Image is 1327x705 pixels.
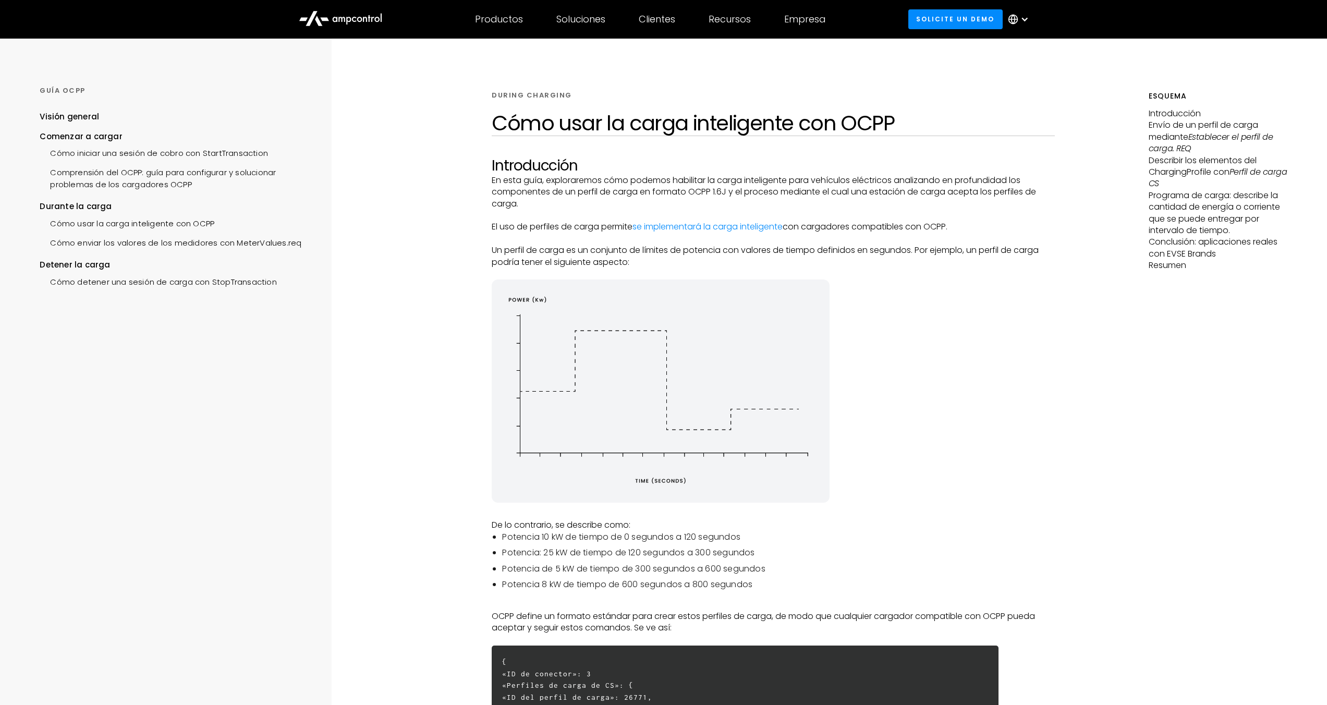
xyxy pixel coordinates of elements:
div: Empresa [784,14,825,25]
p: El uso de perfiles de carga permite con cargadores compatibles con OCPP. [492,221,1055,233]
div: Clientes [639,14,675,25]
em: Perfil de carga CS [1149,166,1287,189]
div: Recursos [709,14,751,25]
div: Detener la carga [40,259,305,271]
p: ‍ [492,268,1055,279]
img: energy diagram [492,279,830,503]
li: Potencia de 5 kW de tiempo de 300 segundos a 600 segundos [502,563,1055,575]
a: Cómo iniciar una sesión de cobro con StartTransaction [40,142,268,162]
p: Un perfil de carga es un conjunto de límites de potencia con valores de tiempo definidos en segun... [492,245,1055,268]
a: Comprensión del OCPP: guía para configurar y solucionar problemas de los cargadores OCPP [40,162,305,193]
a: Cómo detener una sesión de carga con StopTransaction [40,271,276,290]
p: Conclusión: aplicaciones reales con EVSE Brands [1149,236,1287,260]
div: Durante la carga [40,201,305,212]
h2: Introducción [492,157,1055,175]
a: Solicite un demo [908,9,1003,29]
p: Resumen [1149,260,1287,271]
a: Cómo usar la carga inteligente con OCPP [40,213,214,232]
a: Visión general [40,111,99,130]
p: De lo contrario, se describe como: [492,519,1055,531]
div: Visión general [40,111,99,123]
p: OCPP define un formato estándar para crear estos perfiles de carga, de modo que cualquier cargado... [492,611,1055,634]
li: Potencia 10 kW de tiempo de 0 segundos a 120 segundos [502,531,1055,543]
a: Cómo enviar los valores de los medidores con MeterValues.req [40,232,301,251]
p: ‍ [492,599,1055,610]
p: ‍ [492,233,1055,245]
div: Soluciones [556,14,605,25]
h1: Cómo usar la carga inteligente con OCPP [492,111,1055,136]
div: Comenzar a cargar [40,131,305,142]
p: Programa de carga: describe la cantidad de energía o corriente que se puede entregar por interval... [1149,190,1287,237]
div: Productos [475,14,523,25]
div: GUÍA OCPP [40,86,305,95]
li: Potencia: 25 kW de tiempo de 120 segundos a 300 segundos [502,547,1055,558]
p: En esta guía, exploraremos cómo podemos habilitar la carga inteligente para vehículos eléctricos ... [492,175,1055,210]
p: ‍ [492,210,1055,221]
p: ‍ [492,634,1055,646]
div: DURING CHARGING [492,91,572,100]
p: Describir los elementos del ChargingProfile con [1149,155,1287,190]
a: se implementará la carga inteligente [632,221,783,233]
p: Envío de un perfil de carga mediante [1149,119,1287,154]
p: Introducción [1149,108,1287,119]
li: Potencia 8 kW de tiempo de 600 segundos a 800 segundos [502,579,1055,590]
em: Establecer el perfil de carga. REQ [1149,131,1273,154]
h5: Esquema [1149,91,1287,102]
p: ‍ [492,508,1055,519]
